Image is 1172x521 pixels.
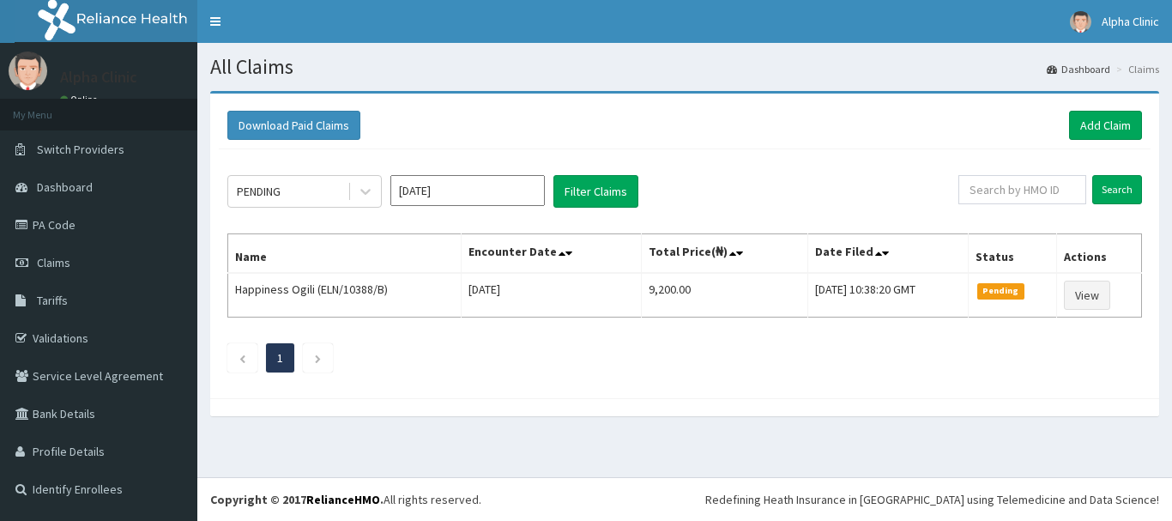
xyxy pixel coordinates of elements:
[237,183,281,200] div: PENDING
[390,175,545,206] input: Select Month and Year
[228,234,462,274] th: Name
[1047,62,1110,76] a: Dashboard
[1112,62,1159,76] li: Claims
[1092,175,1142,204] input: Search
[60,70,137,85] p: Alpha Clinic
[37,142,124,157] span: Switch Providers
[314,350,322,366] a: Next page
[969,234,1057,274] th: Status
[807,234,968,274] th: Date Filed
[1069,111,1142,140] a: Add Claim
[1064,281,1110,310] a: View
[1070,11,1091,33] img: User Image
[1056,234,1141,274] th: Actions
[228,273,462,318] td: Happiness Ogili (ELN/10388/B)
[210,492,384,507] strong: Copyright © 2017 .
[239,350,246,366] a: Previous page
[197,477,1172,521] footer: All rights reserved.
[210,56,1159,78] h1: All Claims
[227,111,360,140] button: Download Paid Claims
[553,175,638,208] button: Filter Claims
[9,51,47,90] img: User Image
[1102,14,1159,29] span: Alpha Clinic
[705,491,1159,508] div: Redefining Heath Insurance in [GEOGRAPHIC_DATA] using Telemedicine and Data Science!
[306,492,380,507] a: RelianceHMO
[462,234,641,274] th: Encounter Date
[958,175,1086,204] input: Search by HMO ID
[37,179,93,195] span: Dashboard
[641,234,807,274] th: Total Price(₦)
[37,293,68,308] span: Tariffs
[462,273,641,318] td: [DATE]
[60,94,101,106] a: Online
[37,255,70,270] span: Claims
[977,283,1024,299] span: Pending
[277,350,283,366] a: Page 1 is your current page
[641,273,807,318] td: 9,200.00
[807,273,968,318] td: [DATE] 10:38:20 GMT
